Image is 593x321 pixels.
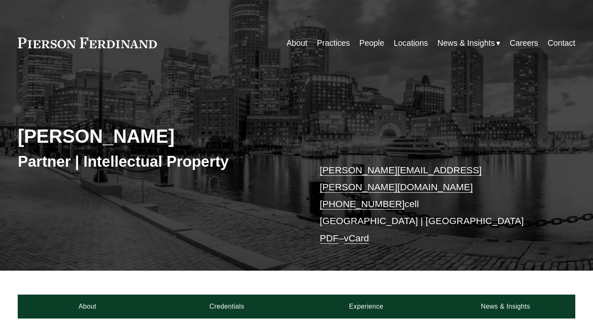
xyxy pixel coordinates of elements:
[320,198,404,209] a: [PHONE_NUMBER]
[437,35,500,51] a: folder dropdown
[18,125,296,148] h2: [PERSON_NAME]
[18,295,157,319] a: About
[344,233,369,243] a: vCard
[394,35,428,51] a: Locations
[320,233,339,243] a: PDF
[18,152,296,171] h3: Partner | Intellectual Property
[510,35,538,51] a: Careers
[287,35,308,51] a: About
[359,35,384,51] a: People
[317,35,350,51] a: Practices
[436,295,575,319] a: News & Insights
[437,36,495,50] span: News & Insights
[320,165,481,192] a: [PERSON_NAME][EMAIL_ADDRESS][PERSON_NAME][DOMAIN_NAME]
[157,295,296,319] a: Credentials
[548,35,575,51] a: Contact
[296,295,436,319] a: Experience
[320,162,552,247] p: cell [GEOGRAPHIC_DATA] | [GEOGRAPHIC_DATA] –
